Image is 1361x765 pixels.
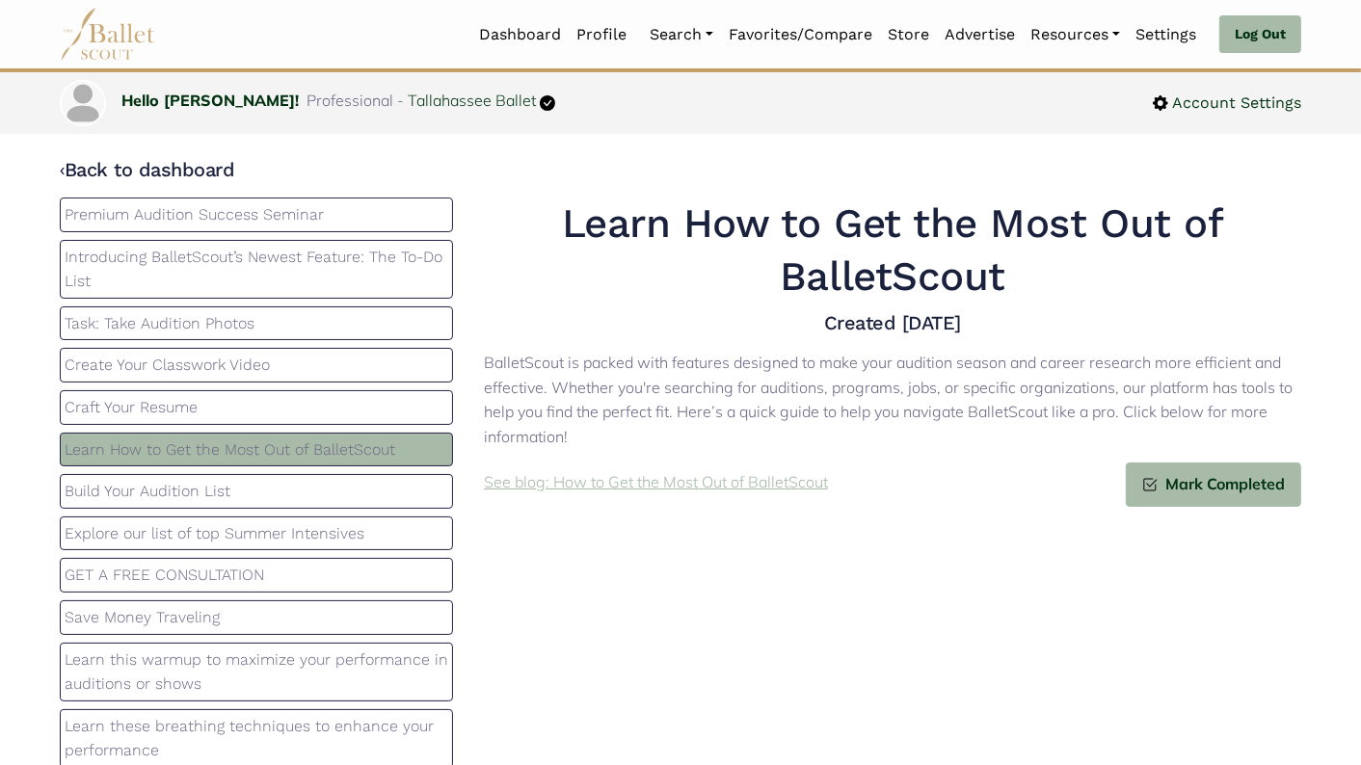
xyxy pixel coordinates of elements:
[65,714,448,763] p: Learn these breathing techniques to enhance your performance
[1219,15,1301,54] a: Log Out
[65,202,448,227] p: Premium Audition Success Seminar
[1153,91,1301,116] a: Account Settings
[121,91,299,110] a: Hello [PERSON_NAME]!
[484,310,1301,335] h4: Created [DATE]
[569,14,634,55] a: Profile
[1128,14,1204,55] a: Settings
[60,158,234,181] a: ‹Back to dashboard
[65,563,448,588] p: GET A FREE CONSULTATION
[62,82,104,124] img: profile picture
[484,351,1301,449] p: BalletScout is packed with features designed to make your audition season and career research mor...
[642,14,721,55] a: Search
[65,395,448,420] p: Craft Your Resume
[408,91,536,110] a: Tallahassee Ballet
[65,353,448,378] p: Create Your Classwork Video
[484,470,828,495] a: See blog: How to Get the Most Out of BalletScout
[65,521,448,546] p: Explore our list of top Summer Intensives
[65,311,448,336] p: Task: Take Audition Photos
[880,14,937,55] a: Store
[65,479,448,504] p: Build Your Audition List
[65,437,448,462] p: Learn How to Get the Most Out of BalletScout
[1023,14,1128,55] a: Resources
[471,14,569,55] a: Dashboard
[937,14,1023,55] a: Advertise
[484,198,1301,303] h1: Learn How to Get the Most Out of BalletScout
[60,157,65,181] code: ‹
[397,91,404,110] span: -
[65,605,448,630] p: Save Money Traveling
[307,91,393,110] span: Professional
[1158,472,1285,497] span: Mark Completed
[65,245,448,294] p: Introducing BalletScout’s Newest Feature: The To-Do List
[1168,91,1301,116] span: Account Settings
[65,647,448,697] p: Learn this warmup to maximize your performance in auditions or shows
[721,14,880,55] a: Favorites/Compare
